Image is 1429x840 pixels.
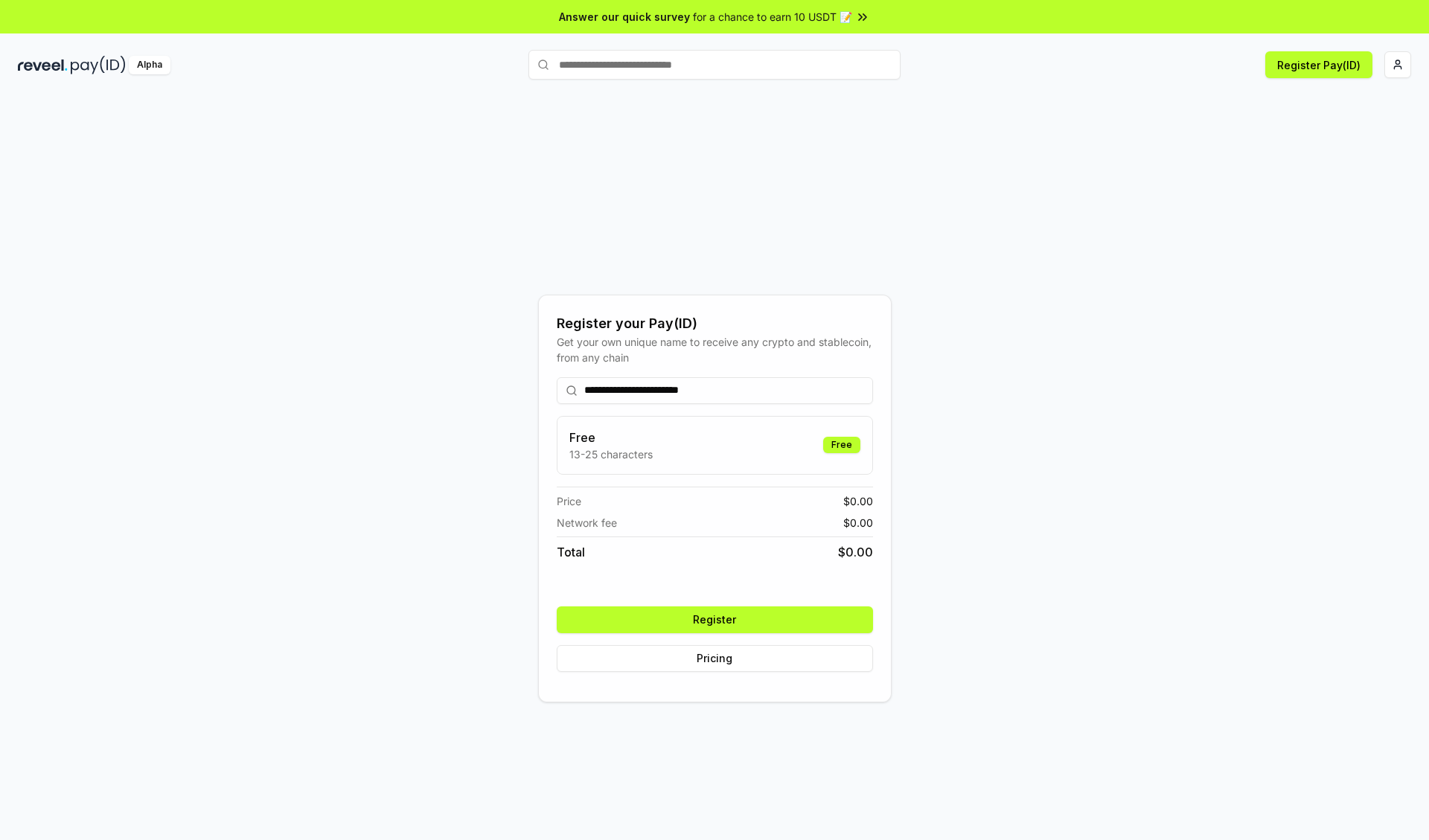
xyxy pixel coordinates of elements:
[557,543,585,561] span: Total
[557,606,873,633] button: Register
[838,543,873,561] span: $ 0.00
[557,334,873,365] div: Get your own unique name to receive any crypto and stablecoin, from any chain
[843,515,873,530] span: $ 0.00
[71,56,126,74] img: pay_id
[1265,51,1372,78] button: Register Pay(ID)
[129,56,170,74] div: Alpha
[557,493,581,509] span: Price
[557,313,873,334] div: Register your Pay(ID)
[559,9,690,25] span: Answer our quick survey
[18,56,68,74] img: reveel_dark
[823,437,860,453] div: Free
[693,9,852,25] span: for a chance to earn 10 USDT 📝
[569,446,653,462] p: 13-25 characters
[569,429,653,446] h3: Free
[557,645,873,672] button: Pricing
[557,515,617,530] span: Network fee
[843,493,873,509] span: $ 0.00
